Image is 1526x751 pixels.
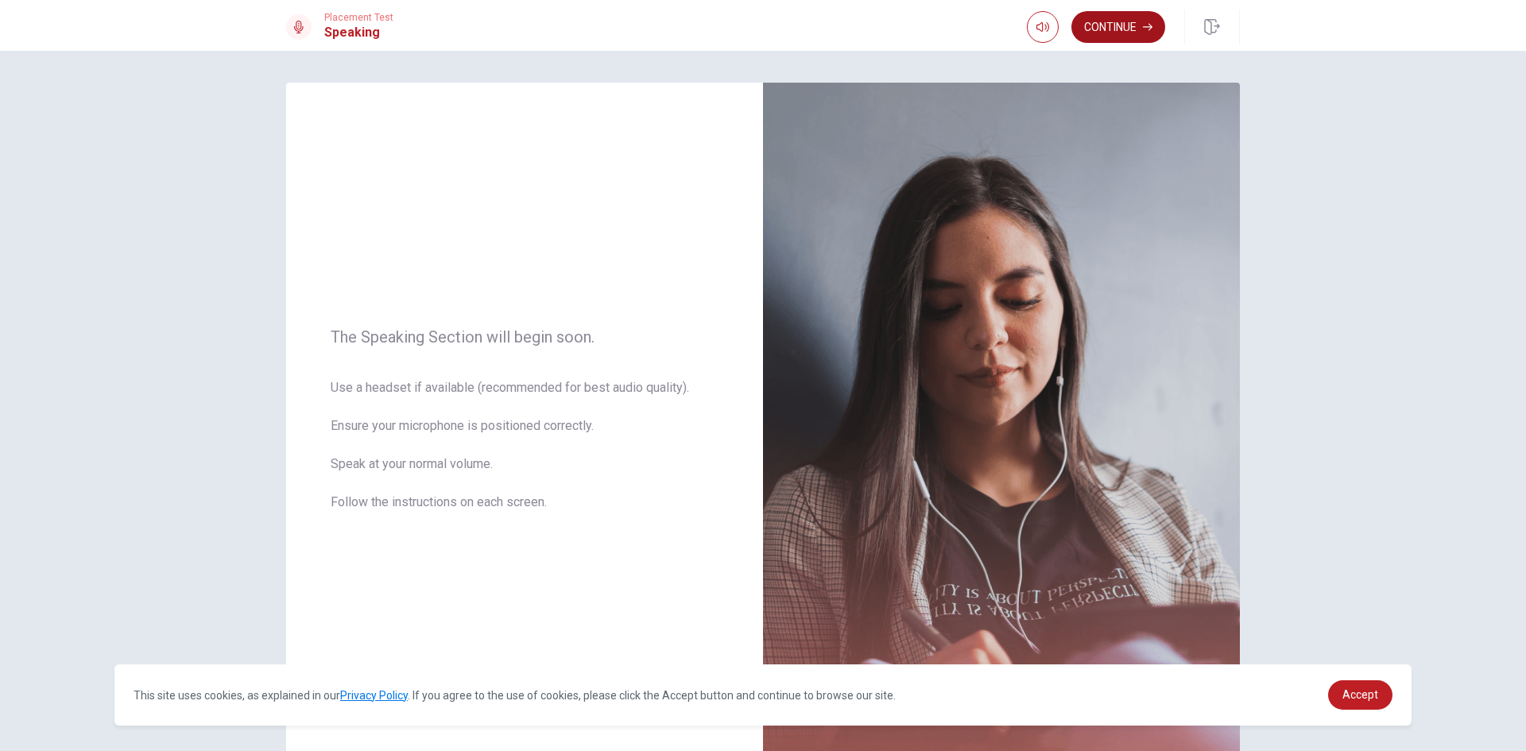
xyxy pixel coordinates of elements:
[331,327,718,346] span: The Speaking Section will begin soon.
[331,378,718,531] span: Use a headset if available (recommended for best audio quality). Ensure your microphone is positi...
[134,689,896,702] span: This site uses cookies, as explained in our . If you agree to the use of cookies, please click th...
[340,689,408,702] a: Privacy Policy
[324,12,393,23] span: Placement Test
[1071,11,1165,43] button: Continue
[1328,680,1392,710] a: dismiss cookie message
[1342,688,1378,701] span: Accept
[114,664,1412,726] div: cookieconsent
[324,23,393,42] h1: Speaking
